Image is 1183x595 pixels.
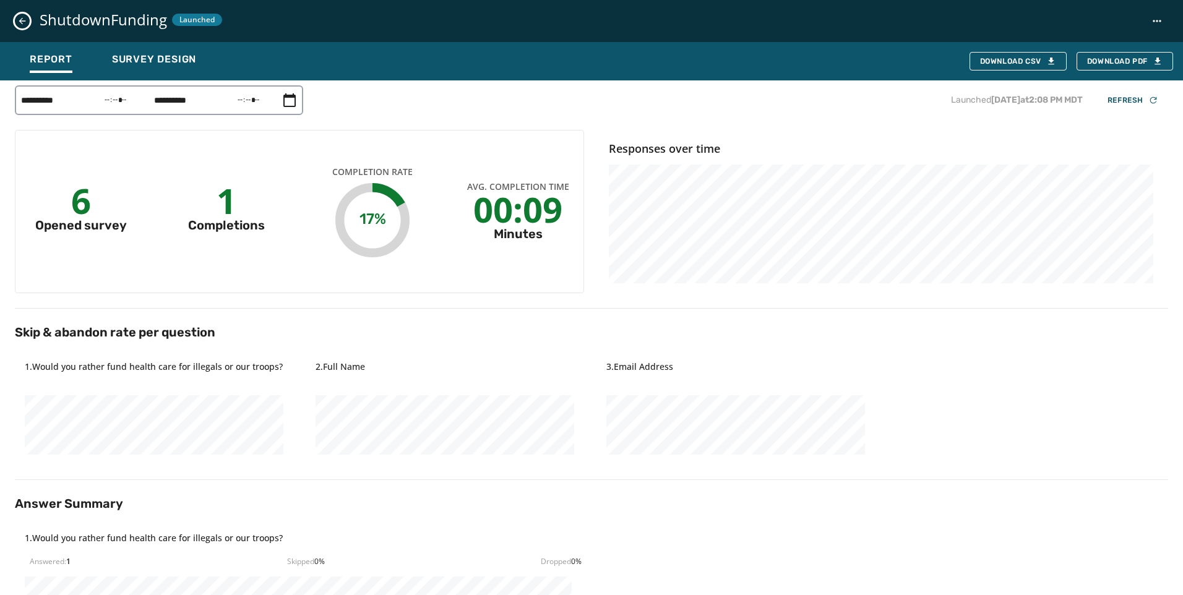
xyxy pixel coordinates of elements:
[609,140,1158,157] h4: Responses over time
[467,181,569,193] span: Avg. Completion Time
[1087,56,1163,66] span: Download PDF
[314,556,325,567] span: 0 %
[179,15,215,25] span: Launched
[66,556,71,567] span: 1
[1077,52,1173,71] button: Download PDF
[316,361,577,385] h4: 2 . Full Name
[30,53,72,66] span: Report
[25,361,286,385] h4: 1 . Would you rather fund health care for illegals or our troops?
[606,361,867,385] h4: 3 . Email Address
[102,47,206,75] button: Survey Design
[25,532,283,557] h4: 1 . Would you rather fund health care for illegals or our troops?
[30,557,71,567] div: Answered:
[359,210,385,228] text: 17%
[541,557,582,567] div: Dropped
[71,189,91,212] div: 6
[15,495,1168,512] h2: Answer Summary
[40,10,167,30] span: ShutdownFunding
[287,557,325,567] div: Skipped
[15,323,1168,341] h2: Skip & abandon rate per question
[1146,10,1168,32] button: ShutdownFunding action menu
[991,95,1083,105] span: [DATE] at 2:08 PM MDT
[951,94,1083,106] p: Launched
[217,189,236,212] div: 1
[10,10,403,24] body: Rich Text Area
[970,52,1067,71] button: Download CSV
[35,216,127,234] div: Opened survey
[473,198,562,220] div: 00:09
[980,56,1056,66] div: Download CSV
[1098,92,1168,109] button: Refresh
[112,53,196,66] span: Survey Design
[571,556,582,567] span: 0 %
[332,166,413,178] span: Completion Rate
[494,225,543,242] div: Minutes
[20,47,82,75] button: Report
[1108,95,1158,105] div: Refresh
[188,216,265,234] div: Completions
